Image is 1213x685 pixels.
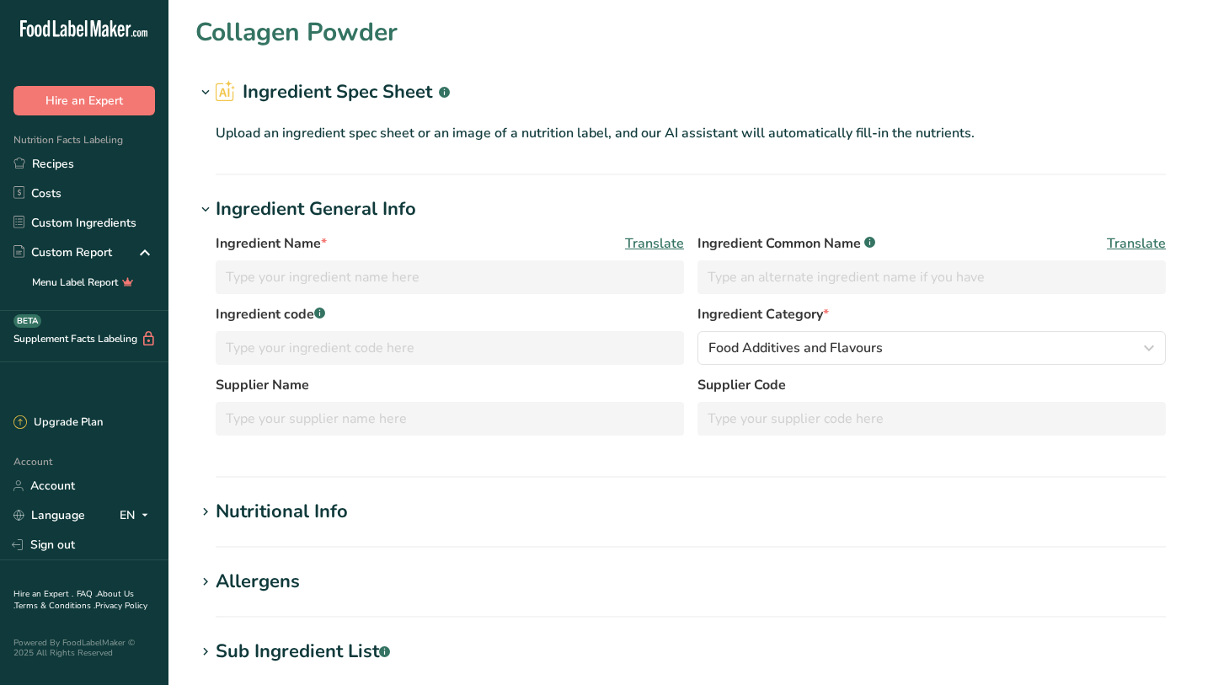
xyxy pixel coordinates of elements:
[13,588,73,600] a: Hire an Expert .
[216,123,1166,143] p: Upload an ingredient spec sheet or an image of a nutrition label, and our AI assistant will autom...
[216,402,684,436] input: Type your supplier name here
[216,78,450,106] h2: Ingredient Spec Sheet
[13,588,134,612] a: About Us .
[216,568,300,596] div: Allergens
[77,588,97,600] a: FAQ .
[697,304,1166,324] label: Ingredient Category
[216,498,348,526] div: Nutritional Info
[697,233,875,254] span: Ingredient Common Name
[708,338,883,358] span: Food Additives and Flavours
[120,506,155,526] div: EN
[1107,233,1166,254] span: Translate
[13,638,155,658] div: Powered By FoodLabelMaker © 2025 All Rights Reserved
[697,375,1166,395] label: Supplier Code
[195,13,398,51] h1: Collagen Powder
[13,500,85,530] a: Language
[13,86,155,115] button: Hire an Expert
[216,195,416,223] div: Ingredient General Info
[625,233,684,254] span: Translate
[13,314,41,328] div: BETA
[13,243,112,261] div: Custom Report
[14,600,95,612] a: Terms & Conditions .
[216,304,684,324] label: Ingredient code
[13,415,103,431] div: Upgrade Plan
[216,638,390,666] div: Sub Ingredient List
[216,375,684,395] label: Supplier Name
[697,402,1166,436] input: Type your supplier code here
[216,331,684,365] input: Type your ingredient code here
[95,600,147,612] a: Privacy Policy
[216,260,684,294] input: Type your ingredient name here
[697,260,1166,294] input: Type an alternate ingredient name if you have
[697,331,1166,365] button: Food Additives and Flavours
[216,233,327,254] span: Ingredient Name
